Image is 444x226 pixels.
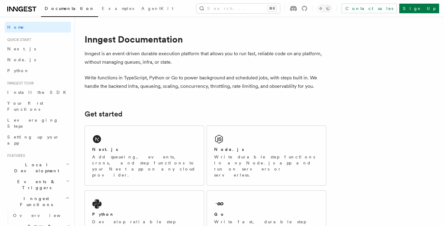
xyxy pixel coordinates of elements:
a: Your first Functions [5,98,71,115]
span: Quick start [5,37,31,42]
a: Get started [85,110,122,118]
a: Leveraging Steps [5,115,71,132]
a: Python [5,65,71,76]
a: AgentKit [138,2,177,16]
a: Node.js [5,54,71,65]
h2: Node.js [214,146,244,152]
button: Toggle dark mode [317,5,332,12]
span: Leveraging Steps [7,118,58,129]
span: Your first Functions [7,101,43,112]
a: Overview [11,210,71,221]
p: Write durable step functions in any Node.js app and run on servers or serverless. [214,154,319,178]
button: Inngest Functions [5,193,71,210]
span: AgentKit [141,6,173,11]
span: Home [7,24,24,30]
h2: Go [214,211,225,217]
span: Install the SDK [7,90,70,95]
span: Next.js [7,46,36,51]
span: Examples [102,6,134,11]
span: Setting up your app [7,135,59,145]
a: Next.js [5,43,71,54]
span: Inngest Functions [5,196,65,208]
span: Documentation [45,6,95,11]
span: Features [5,153,25,158]
p: Inngest is an event-driven durable execution platform that allows you to run fast, reliable code ... [85,49,326,66]
a: Node.jsWrite durable step functions in any Node.js app and run on servers or serverless. [207,126,326,186]
span: Node.js [7,57,36,62]
a: Install the SDK [5,87,71,98]
a: Setting up your app [5,132,71,148]
a: Home [5,22,71,33]
span: Events & Triggers [5,179,66,191]
button: Local Development [5,159,71,176]
a: Sign Up [399,4,439,13]
button: Events & Triggers [5,176,71,193]
a: Contact sales [342,4,397,13]
span: Inngest tour [5,81,34,86]
h2: Next.js [92,146,118,152]
span: Overview [13,213,75,218]
a: Documentation [41,2,98,17]
kbd: ⌘K [268,5,276,11]
span: Local Development [5,162,66,174]
span: Python [7,68,29,73]
p: Add queueing, events, crons, and step functions to your Next app on any cloud provider. [92,154,197,178]
h2: Python [92,211,114,217]
a: Examples [98,2,138,16]
h1: Inngest Documentation [85,34,326,45]
button: Search...⌘K [196,4,280,13]
p: Write functions in TypeScript, Python or Go to power background and scheduled jobs, with steps bu... [85,74,326,91]
a: Next.jsAdd queueing, events, crons, and step functions to your Next app on any cloud provider. [85,126,204,186]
